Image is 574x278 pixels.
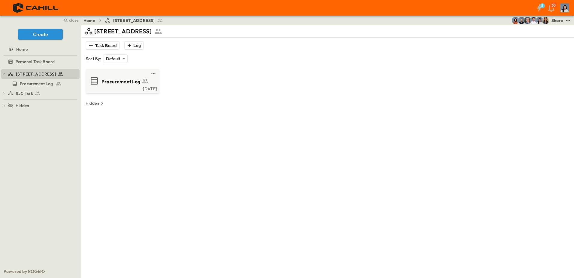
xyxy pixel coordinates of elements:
div: Default [104,54,127,63]
button: Log [124,41,143,50]
img: Jared Salin (jsalin@cahill-sf.com) [524,17,531,24]
p: Sort By: [86,56,101,62]
a: [DATE] [87,86,157,91]
p: Default [106,56,120,62]
img: Kim Bowen (kbowen@cahill-sf.com) [542,17,549,24]
span: Personal Task Board [16,59,55,65]
button: Task Board [86,41,119,50]
span: close [69,17,78,23]
button: test [564,17,572,24]
span: [STREET_ADDRESS] [113,17,155,23]
div: 850 Turktest [1,88,80,98]
div: Share [551,17,563,23]
p: Hidden [86,100,99,106]
div: [STREET_ADDRESS]test [1,69,80,79]
button: 5 [533,2,545,13]
button: Hidden [83,99,107,107]
button: close [60,16,80,24]
a: Home [1,45,78,54]
img: Cindy De Leon (cdeleon@cahill-sf.com) [536,17,543,24]
a: Personal Task Board [1,57,78,66]
a: Home [83,17,95,23]
div: Personal Task Boardtest [1,57,80,66]
h6: 5 [541,3,543,8]
a: [STREET_ADDRESS] [8,70,78,78]
img: 4f72bfc4efa7236828875bac24094a5ddb05241e32d018417354e964050affa1.png [7,2,65,14]
img: Trevor Gifford (tgifford@cahill-sf.com) [518,17,525,24]
span: Home [16,46,28,52]
a: Procurement Log [1,79,78,88]
p: [STREET_ADDRESS] [94,27,152,36]
img: Mike Peterson (mpeterson@cahill-sf.com) [530,17,537,24]
p: 30 [551,3,556,8]
span: Procurement Log [101,78,140,85]
div: Procurement Logtest [1,79,80,88]
a: [STREET_ADDRESS] [105,17,163,23]
a: Procurement Log [87,76,157,86]
nav: breadcrumbs [83,17,167,23]
button: Create [18,29,63,40]
img: Stephanie McNeill (smcneill@cahill-sf.com) [512,17,519,24]
span: Procurement Log [20,81,53,87]
span: [STREET_ADDRESS] [16,71,56,77]
a: 850 Turk [8,89,78,97]
button: test [150,70,157,77]
span: 850 Turk [16,90,33,96]
img: Profile Picture [560,3,569,12]
span: Hidden [16,103,29,109]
